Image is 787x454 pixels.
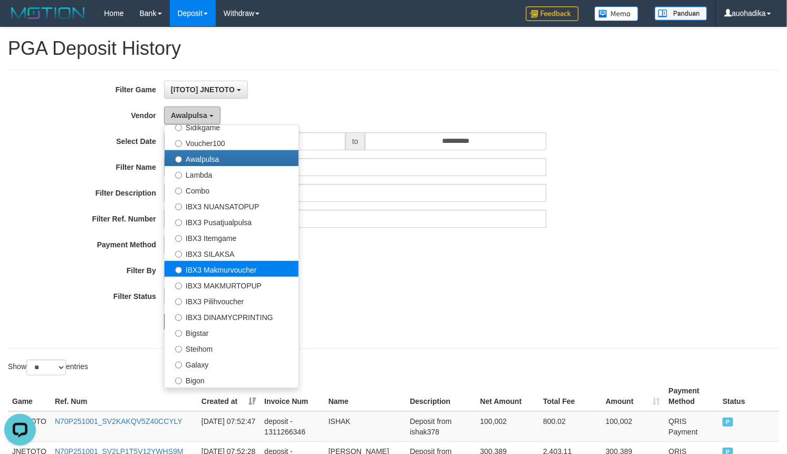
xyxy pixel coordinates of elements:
label: Awalpulsa [165,150,299,166]
td: 100,002 [476,411,539,442]
a: N70P251001_SV2KAKQV5Z40CCYLY [55,417,183,426]
td: ISHAK [324,411,406,442]
select: Showentries [26,360,66,375]
label: IBX3 Itemgame [165,229,299,245]
img: MOTION_logo.png [8,5,88,21]
label: IBX3 MAKMURTOPUP [165,277,299,293]
span: PAID [723,418,733,427]
td: [DATE] 07:52:47 [197,411,260,442]
input: Sidikgame [175,124,182,131]
th: Game [8,381,51,411]
input: Bigon [175,378,182,384]
input: Awalpulsa [175,156,182,163]
label: Steihom [165,340,299,356]
th: Net Amount [476,381,539,411]
input: Voucher100 [175,140,182,147]
button: [ITOTO] JNETOTO [164,81,248,99]
th: Amount: activate to sort column ascending [601,381,664,411]
label: IBX3 Pilihvoucher [165,293,299,308]
th: Ref. Num [51,381,197,411]
input: Steihom [175,346,182,353]
td: QRIS Payment [665,411,718,442]
img: Feedback.jpg [526,6,579,21]
input: IBX3 Pilihvoucher [175,298,182,305]
input: IBX3 MAKMURTOPUP [175,283,182,289]
span: [ITOTO] JNETOTO [171,85,235,94]
label: IBX3 SILAKSA [165,245,299,261]
button: Awalpulsa [164,107,220,124]
td: 800.02 [539,411,602,442]
th: Description [406,381,476,411]
th: Total Fee [539,381,602,411]
label: IBX3 Pusatjualpulsa [165,214,299,229]
input: IBX3 Itemgame [175,235,182,242]
label: Voucher100 [165,134,299,150]
th: Invoice Num [260,381,324,411]
input: IBX3 SILAKSA [175,251,182,258]
input: IBX3 Pusatjualpulsa [175,219,182,226]
img: Button%20Memo.svg [594,6,639,21]
input: Bigstar [175,330,182,337]
label: IBX3 DINAMYCPRINTING [165,308,299,324]
label: Show entries [8,360,88,375]
input: IBX3 DINAMYCPRINTING [175,314,182,321]
label: Sidikgame [165,119,299,134]
td: deposit - 1311266346 [260,411,324,442]
label: IBX3 NUANSATOPUP [165,198,299,214]
input: Lambda [175,172,182,179]
button: Open LiveChat chat widget [4,4,36,36]
input: IBX3 Makmurvoucher [175,267,182,274]
img: panduan.png [655,6,707,21]
h1: PGA Deposit History [8,38,779,59]
th: Created at: activate to sort column ascending [197,381,260,411]
label: Bigstar [165,324,299,340]
span: to [345,132,366,150]
th: Status [718,381,779,411]
label: Lambda [165,166,299,182]
label: Combo [165,182,299,198]
input: Galaxy [175,362,182,369]
label: IBX3 Makmurvoucher [165,261,299,277]
label: Galaxy [165,356,299,372]
th: Payment Method [665,381,718,411]
td: 100,002 [601,411,664,442]
th: Name [324,381,406,411]
label: Bigon [165,372,299,388]
td: Deposit from ishak378 [406,411,476,442]
input: IBX3 NUANSATOPUP [175,204,182,210]
input: Combo [175,188,182,195]
span: Awalpulsa [171,111,207,120]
